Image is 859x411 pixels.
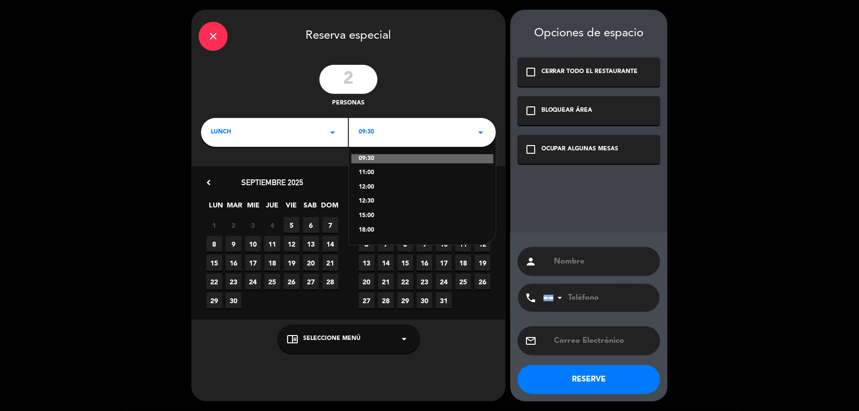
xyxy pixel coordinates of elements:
i: close [207,30,219,42]
div: 18:00 [359,226,486,235]
span: 25 [264,274,280,290]
span: 16 [226,255,242,271]
span: 9 [417,236,433,252]
i: person [525,256,537,267]
span: 15 [397,255,413,271]
span: 5 [284,217,300,233]
span: 25 [455,274,471,290]
span: DOM [321,200,337,216]
span: MAR [227,200,243,216]
span: 10 [245,236,261,252]
span: 2 [226,217,242,233]
span: 29 [397,293,413,308]
i: chrome_reader_mode [287,333,299,345]
span: 30 [226,293,242,308]
span: 6 [359,236,375,252]
i: check_box_outline_blank [525,144,537,155]
span: VIE [283,200,299,216]
span: 27 [359,293,375,308]
span: 30 [417,293,433,308]
span: LUN [208,200,224,216]
div: 09:30 [351,154,494,164]
span: 12 [475,236,491,252]
span: 21 [378,274,394,290]
div: CERRAR TODO EL RESTAURANTE [541,67,638,77]
span: 28 [378,293,394,308]
div: Argentina: +54 [544,284,566,311]
span: 19 [284,255,300,271]
span: 26 [475,274,491,290]
span: MIE [246,200,262,216]
span: 24 [245,274,261,290]
span: 7 [322,217,338,233]
div: 11:00 [359,168,486,178]
span: LUNCH [211,128,231,137]
div: Opciones de espacio [518,27,660,41]
input: 0 [320,65,378,94]
span: 19 [475,255,491,271]
span: 7 [378,236,394,252]
span: 10 [436,236,452,252]
span: 11 [264,236,280,252]
span: 4 [264,217,280,233]
span: 31 [436,293,452,308]
i: check_box_outline_blank [525,66,537,78]
span: SAB [302,200,318,216]
span: 8 [206,236,222,252]
span: 23 [417,274,433,290]
span: 17 [245,255,261,271]
span: 29 [206,293,222,308]
span: 8 [397,236,413,252]
span: 14 [378,255,394,271]
i: arrow_drop_down [399,333,410,345]
span: 14 [322,236,338,252]
span: 21 [322,255,338,271]
i: email [525,335,537,347]
span: 16 [417,255,433,271]
span: 23 [226,274,242,290]
span: 20 [359,274,375,290]
span: 15 [206,255,222,271]
div: 12:30 [359,197,486,206]
span: JUE [264,200,280,216]
i: check_box_outline_blank [525,105,537,117]
span: 6 [303,217,319,233]
input: Nombre [553,255,653,268]
span: 20 [303,255,319,271]
div: 15:00 [359,211,486,221]
span: 13 [359,255,375,271]
span: 17 [436,255,452,271]
span: 9 [226,236,242,252]
input: Teléfono [543,284,650,312]
span: Seleccione Menú [304,334,361,344]
div: 12:00 [359,183,486,192]
span: 26 [284,274,300,290]
i: chevron_left [204,177,214,188]
span: 09:30 [359,128,374,137]
div: BLOQUEAR ÁREA [541,106,593,116]
i: phone [525,292,537,304]
input: Correo Electrónico [553,334,653,348]
span: 24 [436,274,452,290]
span: 27 [303,274,319,290]
span: 22 [206,274,222,290]
div: Reserva especial [191,10,506,60]
span: 22 [397,274,413,290]
span: 1 [206,217,222,233]
span: 3 [245,217,261,233]
span: 18 [264,255,280,271]
span: 13 [303,236,319,252]
span: 28 [322,274,338,290]
button: RESERVE [518,365,660,394]
span: 12 [284,236,300,252]
i: arrow_drop_down [327,127,338,138]
i: arrow_drop_down [475,127,486,138]
span: septiembre 2025 [242,177,304,187]
span: personas [333,99,365,108]
span: 18 [455,255,471,271]
div: OCUPAR ALGUNAS MESAS [541,145,619,154]
span: 11 [455,236,471,252]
